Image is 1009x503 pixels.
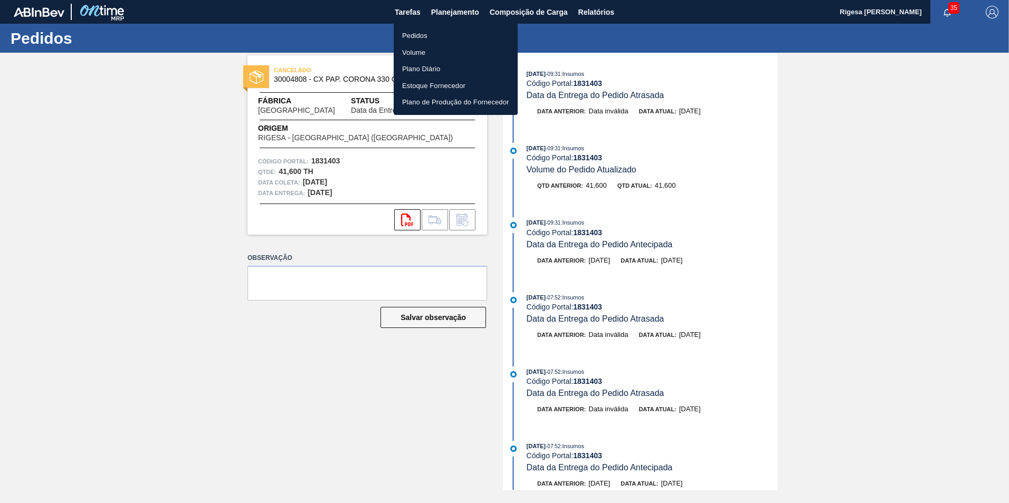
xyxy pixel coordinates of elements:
a: Plano Diário [394,61,518,78]
a: Plano de Produção do Fornecedor [394,94,518,111]
a: Estoque Fornecedor [394,78,518,94]
a: Pedidos [394,27,518,44]
a: Volume [394,44,518,61]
